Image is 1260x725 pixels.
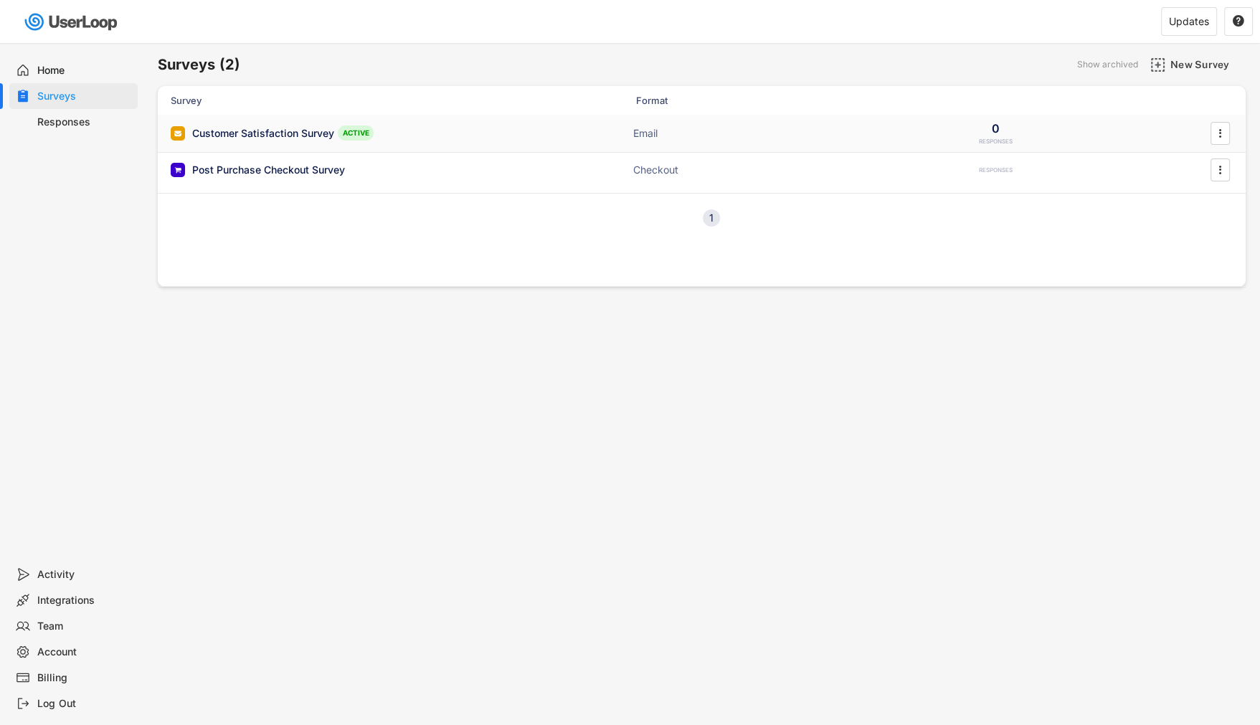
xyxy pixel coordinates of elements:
[22,7,123,37] img: userloop-logo-01.svg
[1219,125,1222,141] text: 
[192,126,334,141] div: Customer Satisfaction Survey
[1170,58,1242,71] div: New Survey
[37,697,132,711] div: Log Out
[633,126,777,141] div: Email
[979,166,1013,174] div: RESPONSES
[633,163,777,177] div: Checkout
[1077,60,1138,69] div: Show archived
[979,138,1013,146] div: RESPONSES
[1150,57,1165,72] img: AddMajor.svg
[992,120,1000,136] div: 0
[37,620,132,633] div: Team
[703,213,720,223] div: 1
[192,163,345,177] div: Post Purchase Checkout Survey
[338,125,374,141] div: ACTIVE
[37,645,132,659] div: Account
[37,568,132,582] div: Activity
[1219,162,1222,177] text: 
[37,594,132,607] div: Integrations
[1213,159,1227,181] button: 
[158,55,240,75] h6: Surveys (2)
[636,94,780,107] div: Format
[1233,14,1244,27] text: 
[1213,123,1227,144] button: 
[37,115,132,129] div: Responses
[37,90,132,103] div: Surveys
[1169,16,1209,27] div: Updates
[37,64,132,77] div: Home
[37,671,132,685] div: Billing
[1232,15,1245,28] button: 
[171,94,458,107] div: Survey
